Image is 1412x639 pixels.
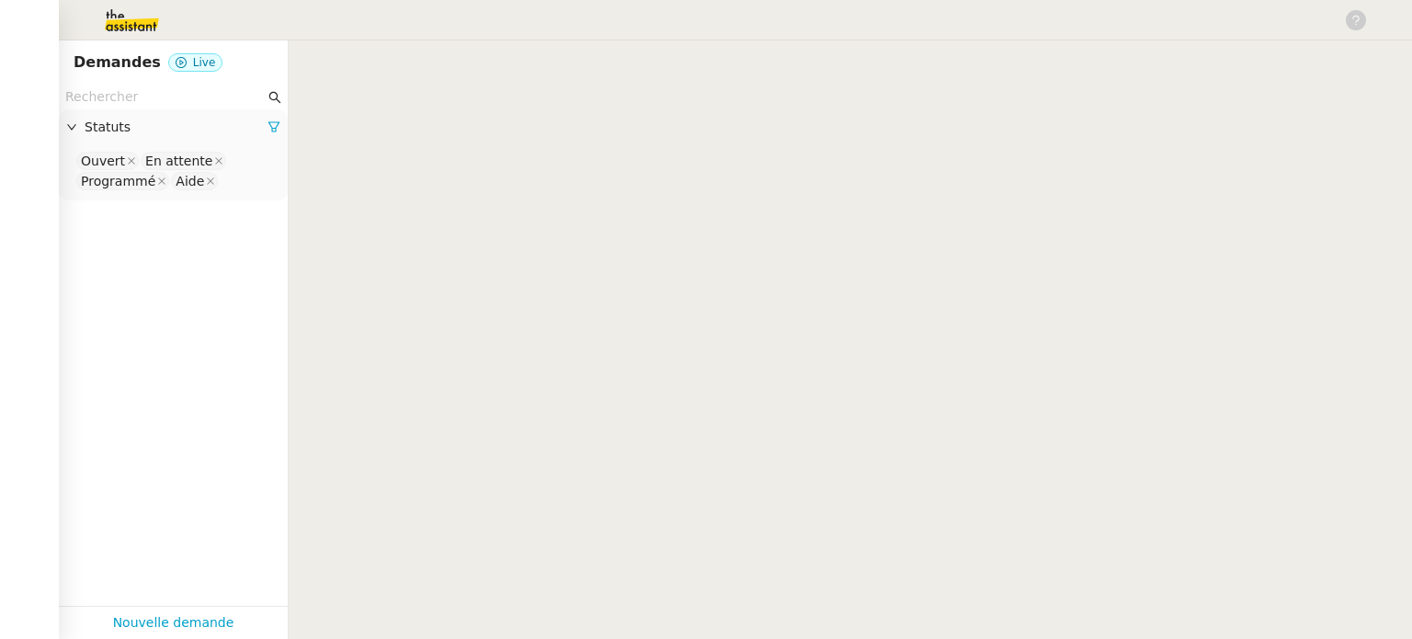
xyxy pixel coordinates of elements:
[59,109,288,145] div: Statuts
[141,152,226,170] nz-select-item: En attente
[81,153,125,169] div: Ouvert
[76,152,139,170] nz-select-item: Ouvert
[81,173,155,189] div: Programmé
[176,173,204,189] div: Aide
[193,56,216,69] span: Live
[145,153,212,169] div: En attente
[74,50,161,75] nz-page-header-title: Demandes
[113,612,234,633] a: Nouvelle demande
[65,86,265,108] input: Rechercher
[85,117,268,138] span: Statuts
[171,172,218,190] nz-select-item: Aide
[76,172,169,190] nz-select-item: Programmé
